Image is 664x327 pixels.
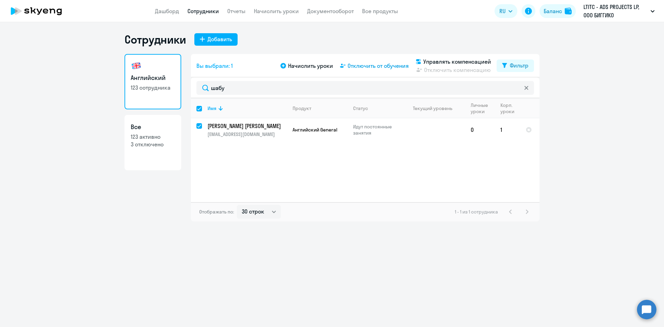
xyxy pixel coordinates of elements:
[406,105,465,111] div: Текущий уровень
[580,3,658,19] button: LTITC - ADS PROJECTS LP, ООО БИГГИКО
[495,4,517,18] button: RU
[187,8,219,15] a: Сотрудники
[471,102,495,115] div: Личные уроки
[497,60,534,72] button: Фильтр
[583,3,648,19] p: LTITC - ADS PROJECTS LP, ООО БИГГИКО
[124,115,181,170] a: Все123 активно3 отключено
[196,62,233,70] span: Вы выбрали: 1
[423,57,491,66] span: Управлять компенсацией
[353,105,368,111] div: Статус
[565,8,572,15] img: balance
[544,7,562,15] div: Баланс
[293,105,347,111] div: Продукт
[539,4,576,18] button: Балансbalance
[499,7,506,15] span: RU
[207,131,287,137] p: [EMAIL_ADDRESS][DOMAIN_NAME]
[293,105,311,111] div: Продукт
[413,105,452,111] div: Текущий уровень
[131,133,175,140] p: 123 активно
[465,118,495,141] td: 0
[500,102,520,115] div: Корп. уроки
[155,8,179,15] a: Дашборд
[194,33,238,46] button: Добавить
[500,102,515,115] div: Корп. уроки
[288,62,333,70] span: Начислить уроки
[199,209,234,215] span: Отображать по:
[353,124,400,136] p: Идут постоянные занятия
[495,118,520,141] td: 1
[227,8,246,15] a: Отчеты
[254,8,299,15] a: Начислить уроки
[293,127,337,133] span: Английский General
[353,105,400,111] div: Статус
[471,102,490,115] div: Личные уроки
[131,140,175,148] p: 3 отключено
[207,105,287,111] div: Имя
[196,81,534,95] input: Поиск по имени, email, продукту или статусу
[131,73,175,82] h3: Английский
[131,122,175,131] h3: Все
[348,62,409,70] span: Отключить от обучения
[207,35,232,43] div: Добавить
[207,122,286,130] p: [PERSON_NAME] [PERSON_NAME]
[207,122,287,130] a: [PERSON_NAME] [PERSON_NAME]
[131,60,142,71] img: english
[207,105,216,111] div: Имя
[455,209,498,215] span: 1 - 1 из 1 сотрудника
[362,8,398,15] a: Все продукты
[307,8,354,15] a: Документооборот
[124,33,186,46] h1: Сотрудники
[131,84,175,91] p: 123 сотрудника
[124,54,181,109] a: Английский123 сотрудника
[510,61,528,70] div: Фильтр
